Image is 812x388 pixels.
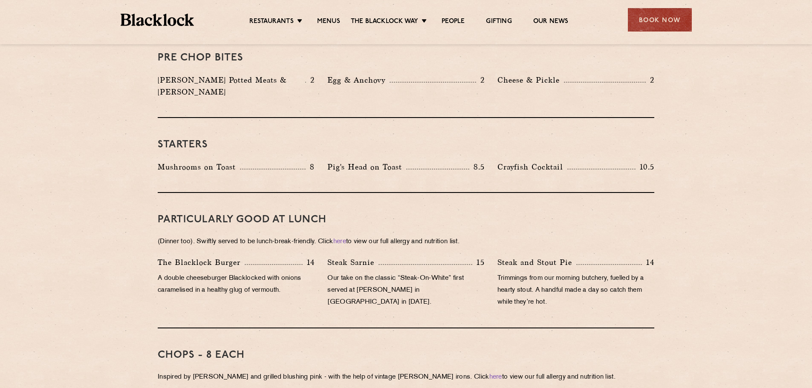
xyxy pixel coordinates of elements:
[158,256,245,268] p: The Blacklock Burger
[158,350,654,361] h3: Chops - 8 each
[497,74,564,86] p: Cheese & Pickle
[158,236,654,248] p: (Dinner too). Swiftly served to be lunch-break-friendly. Click to view our full allergy and nutri...
[351,17,418,27] a: The Blacklock Way
[533,17,569,27] a: Our News
[158,214,654,225] h3: PARTICULARLY GOOD AT LUNCH
[333,239,346,245] a: here
[303,257,315,268] p: 14
[306,161,315,172] p: 8
[158,74,305,98] p: [PERSON_NAME] Potted Meats & [PERSON_NAME]
[497,273,654,308] p: Trimmings from our morning butchery, fuelled by a hearty stout. A handful made a day so catch the...
[158,371,654,383] p: Inspired by [PERSON_NAME] and grilled blushing pink - with the help of vintage [PERSON_NAME] iron...
[327,256,379,268] p: Steak Sarnie
[486,17,511,27] a: Gifting
[469,161,485,172] p: 8.5
[636,161,654,172] p: 10.5
[158,52,654,63] h3: Pre Chop Bites
[642,257,654,268] p: 14
[327,74,390,86] p: Egg & Anchovy
[306,75,315,86] p: 2
[327,273,484,308] p: Our take on the classic “Steak-On-White” first served at [PERSON_NAME] in [GEOGRAPHIC_DATA] in [D...
[472,257,485,268] p: 15
[646,75,654,86] p: 2
[158,139,654,150] h3: Starters
[489,374,502,380] a: here
[497,161,567,173] p: Crayfish Cocktail
[158,273,315,296] p: A double cheeseburger Blacklocked with onions caramelised in a healthy glug of vermouth.
[158,161,240,173] p: Mushrooms on Toast
[497,256,576,268] p: Steak and Stout Pie
[317,17,340,27] a: Menus
[628,8,692,32] div: Book Now
[121,14,194,26] img: BL_Textured_Logo-footer-cropped.svg
[476,75,485,86] p: 2
[249,17,294,27] a: Restaurants
[442,17,465,27] a: People
[327,161,406,173] p: Pig's Head on Toast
